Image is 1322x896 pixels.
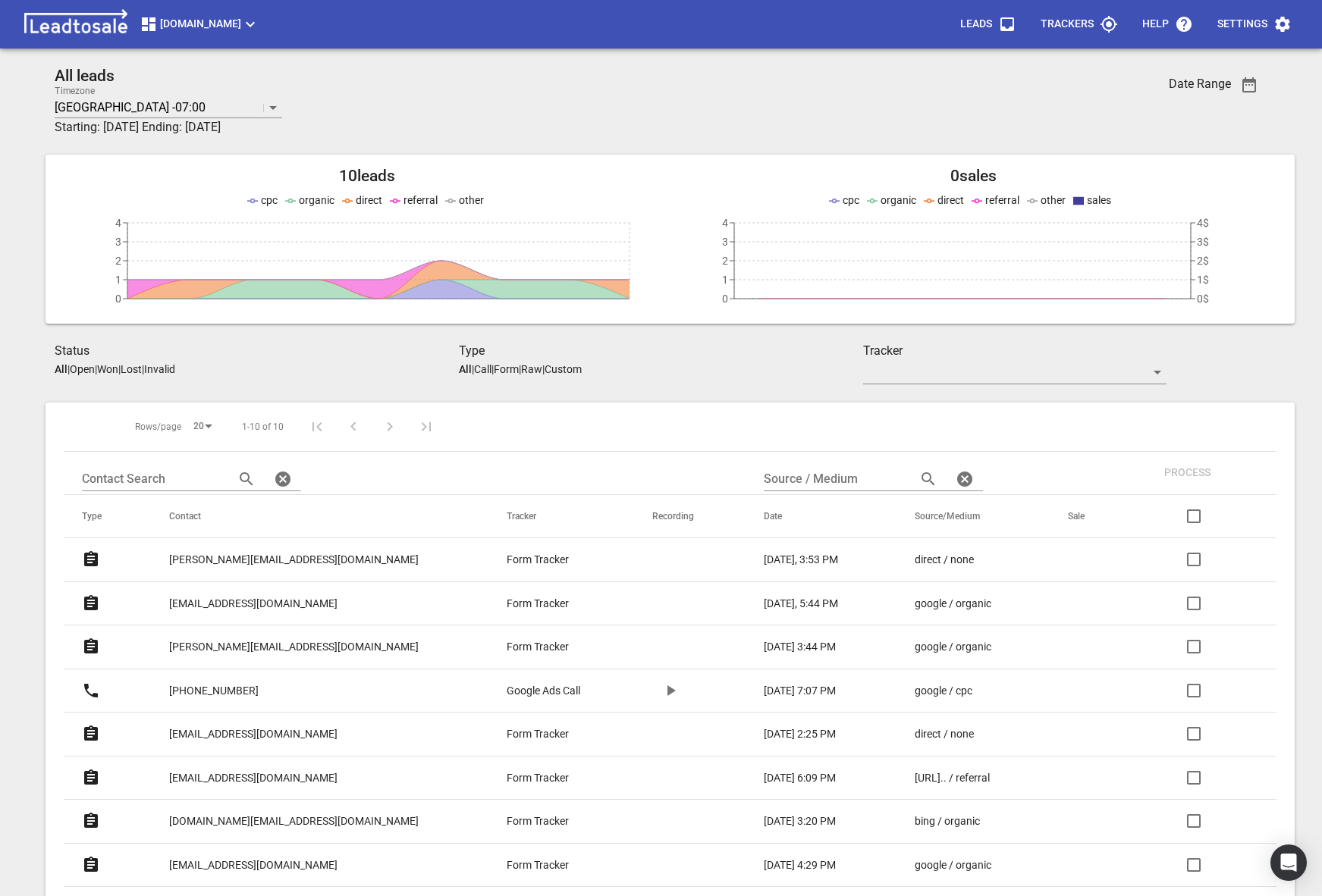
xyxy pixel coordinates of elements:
p: google / organic [915,596,991,612]
span: | [118,363,121,375]
h2: 10 leads [64,167,670,186]
a: [DATE] 3:44 PM [764,639,854,655]
p: Google Ads Call [507,683,580,699]
th: Date [746,495,897,538]
a: google / organic [915,639,1007,655]
a: [DATE] 7:07 PM [764,683,854,699]
p: [DOMAIN_NAME][EMAIL_ADDRESS][DOMAIN_NAME] [169,813,419,829]
span: referral [404,194,438,206]
svg: Call [82,681,100,700]
span: 1-10 of 10 [242,421,284,434]
p: [DATE] 2:25 PM [764,726,836,742]
h2: All leads [55,67,1065,86]
aside: All [55,363,68,375]
a: [EMAIL_ADDRESS][DOMAIN_NAME] [169,760,338,797]
a: [DATE] 3:20 PM [764,813,854,829]
span: organic [299,194,334,206]
tspan: 3 [722,236,728,248]
a: Form Tracker [507,770,592,786]
a: [PHONE_NUMBER] [169,672,259,710]
p: Leads [960,17,992,32]
a: [PERSON_NAME][EMAIL_ADDRESS][DOMAIN_NAME] [169,541,419,578]
a: Google Ads Call [507,683,592,699]
p: [DATE] 3:20 PM [764,813,836,829]
span: direct [356,194,382,206]
p: Trackers [1041,17,1094,32]
span: other [1041,194,1066,206]
tspan: 0 [722,293,728,305]
span: sales [1087,194,1111,206]
p: Custom [545,363,582,375]
div: 20 [187,416,218,437]
span: direct [937,194,964,206]
a: [DATE], 5:44 PM [764,596,854,612]
a: [DOMAIN_NAME][EMAIL_ADDRESS][DOMAIN_NAME] [169,803,419,840]
p: [EMAIL_ADDRESS][DOMAIN_NAME] [169,770,338,786]
tspan: 4 [722,217,728,229]
a: direct / none [915,552,1007,568]
p: [DATE] 4:29 PM [764,857,836,873]
span: | [95,363,97,375]
tspan: 4$ [1197,217,1209,229]
a: Form Tracker [507,857,592,873]
th: Type [64,495,151,538]
span: organic [881,194,916,206]
p: Form [494,363,519,375]
a: [EMAIL_ADDRESS][DOMAIN_NAME] [169,585,338,622]
p: Lost [121,363,142,375]
aside: All [459,363,472,375]
p: google / organic [915,857,991,873]
span: | [542,363,545,375]
svg: Form [82,856,100,874]
p: Settings [1217,17,1267,32]
tspan: 2 [115,255,121,267]
a: google / cpc [915,683,1007,699]
svg: Form [82,550,100,569]
tspan: 1 [722,274,728,286]
th: Sale [1050,495,1134,538]
p: [PHONE_NUMBER] [169,683,259,699]
a: [DATE], 3:53 PM [764,552,854,568]
p: Form Tracker [507,639,569,655]
a: [EMAIL_ADDRESS][DOMAIN_NAME] [169,716,338,753]
p: [DATE] 6:09 PM [764,770,836,786]
h3: Type [459,342,863,360]
tspan: 3$ [1197,236,1209,248]
p: Form Tracker [507,857,569,873]
th: Source/Medium [897,495,1050,538]
svg: Form [82,812,100,830]
p: Call [474,363,491,375]
p: [DATE], 5:44 PM [764,596,838,612]
h3: Starting: [DATE] Ending: [DATE] [55,118,1065,136]
tspan: 1$ [1197,274,1209,286]
p: Form Tracker [507,726,569,742]
a: google / organic [915,857,1007,873]
tspan: 0$ [1197,293,1209,305]
span: | [142,363,144,375]
span: | [68,363,70,375]
a: [EMAIL_ADDRESS][DOMAIN_NAME] [169,847,338,884]
tspan: 3 [115,236,121,248]
p: Raw [521,363,542,375]
a: Form Tracker [507,596,592,612]
p: google / organic [915,639,991,655]
tspan: 0 [115,293,121,305]
p: [EMAIL_ADDRESS][DOMAIN_NAME] [169,857,338,873]
p: google / cpc [915,683,972,699]
span: referral [985,194,1019,206]
span: cpc [261,194,278,206]
h3: Date Range [1169,77,1231,91]
p: Won [97,363,118,375]
p: Open [70,363,95,375]
th: Recording [634,495,746,538]
p: Form Tracker [507,596,569,612]
p: [GEOGRAPHIC_DATA] -07:00 [55,99,206,116]
svg: Form [82,769,100,787]
svg: Form [82,594,100,612]
p: [DATE] 3:44 PM [764,639,836,655]
p: Form Tracker [507,813,569,829]
p: Form Tracker [507,552,569,568]
a: Form Tracker [507,813,592,829]
span: | [491,363,494,375]
a: Form Tracker [507,639,592,655]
